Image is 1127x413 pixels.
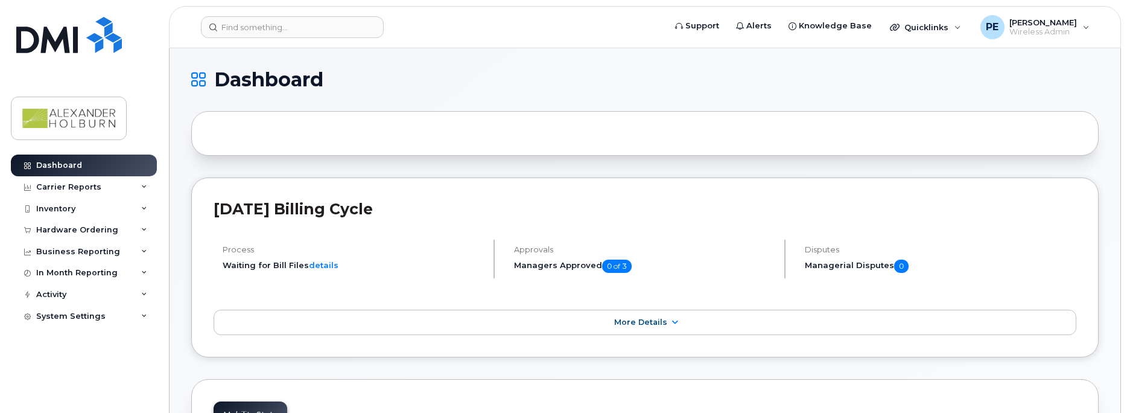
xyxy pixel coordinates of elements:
h4: Disputes [805,245,1076,254]
a: details [309,260,338,270]
span: Dashboard [214,71,323,89]
h5: Managerial Disputes [805,260,1076,273]
span: More Details [614,318,667,327]
h4: Process [223,245,483,254]
span: 0 [894,260,909,273]
h2: [DATE] Billing Cycle [214,200,1076,218]
span: 0 of 3 [602,260,632,273]
li: Waiting for Bill Files [223,260,483,271]
h5: Managers Approved [514,260,775,273]
h4: Approvals [514,245,775,254]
